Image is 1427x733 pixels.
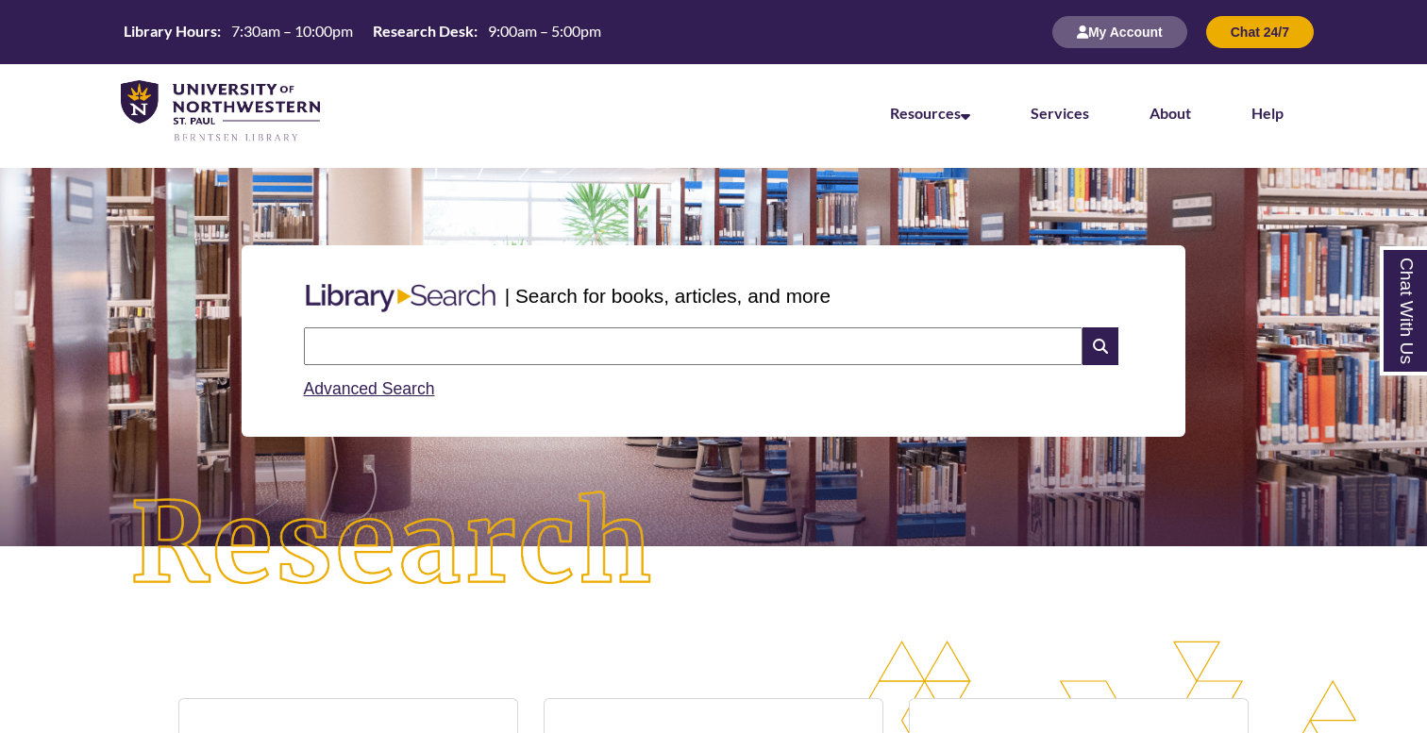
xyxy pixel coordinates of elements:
[505,281,831,310] p: | Search for books, articles, and more
[121,80,320,143] img: UNWSP Library Logo
[72,433,713,656] img: Research
[304,379,435,398] a: Advanced Search
[1031,104,1089,122] a: Services
[1251,104,1284,122] a: Help
[1150,104,1191,122] a: About
[296,276,505,320] img: Libary Search
[1206,16,1314,48] button: Chat 24/7
[1052,16,1187,48] button: My Account
[1206,24,1314,40] a: Chat 24/7
[231,22,353,40] span: 7:30am – 10:00pm
[116,21,609,43] a: Hours Today
[116,21,224,42] th: Library Hours:
[1052,24,1187,40] a: My Account
[365,21,480,42] th: Research Desk:
[488,22,601,40] span: 9:00am – 5:00pm
[116,21,609,42] table: Hours Today
[1083,327,1118,365] i: Search
[890,104,970,122] a: Resources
